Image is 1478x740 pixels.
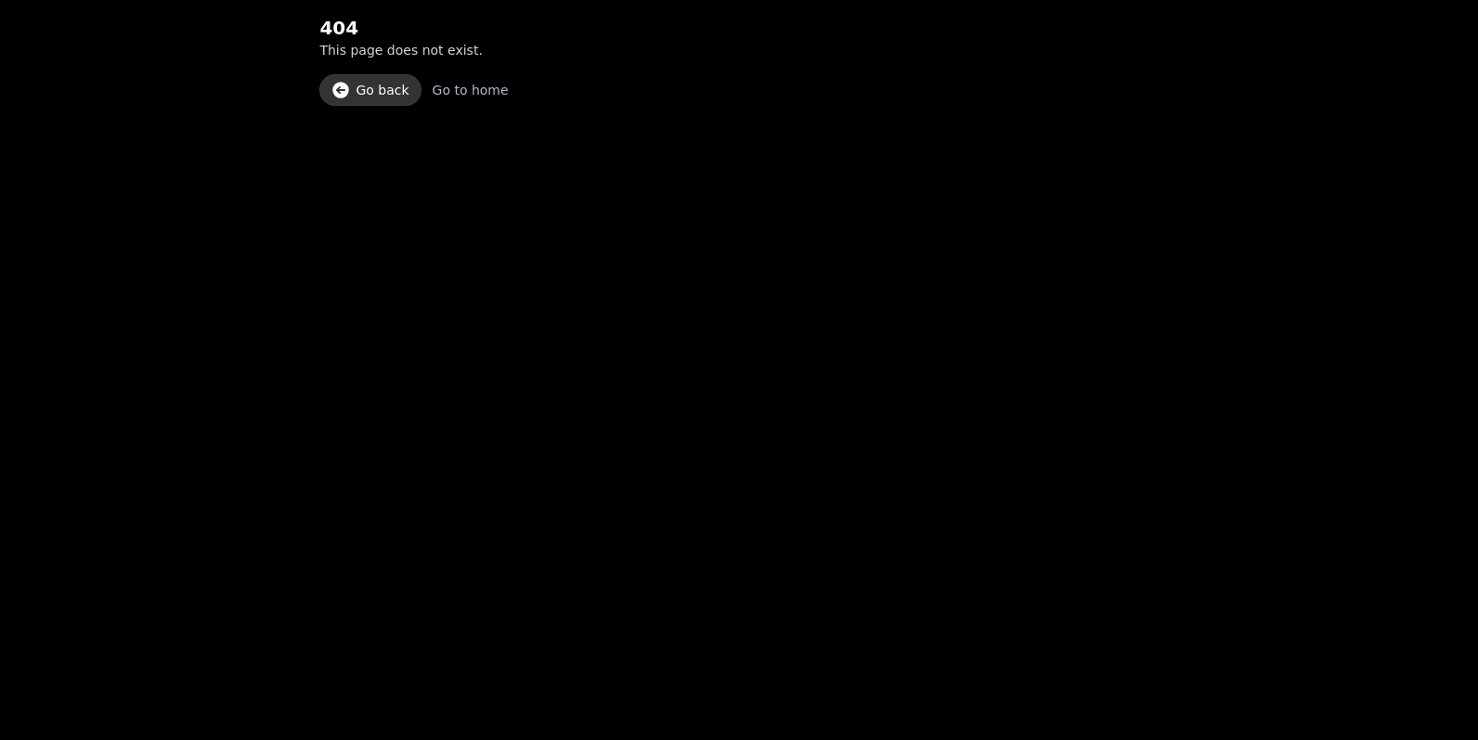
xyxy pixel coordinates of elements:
div: Go back [356,81,408,99]
a: Go back [319,74,421,106]
p: This page does not exist. [319,41,795,59]
a: Go to home [421,74,520,106]
h2: 404 [319,15,676,41]
div: Go to home [433,81,509,99]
